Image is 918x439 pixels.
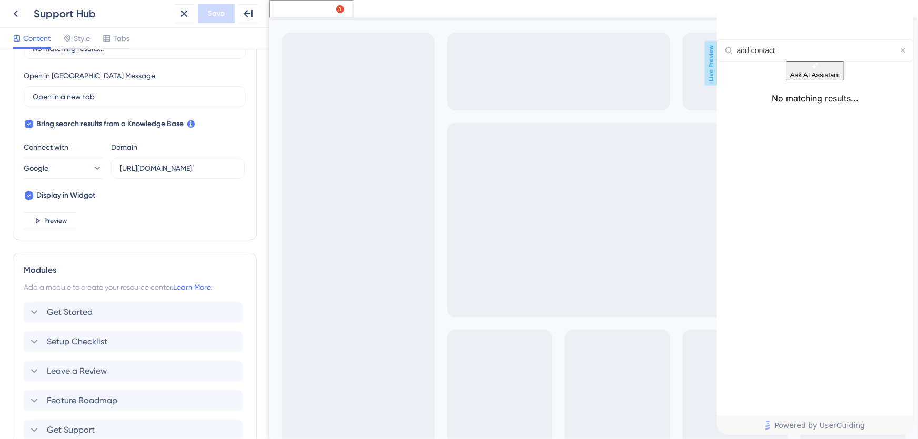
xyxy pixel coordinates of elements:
span: Bring search results from a Knowledge Base [36,118,184,130]
input: help.userguiding.com [120,162,236,174]
button: Google [24,158,103,179]
span: Help & Support [9,2,62,14]
span: Preview [45,217,67,225]
span: Setup Checklist [47,335,107,348]
input: Open in a new tab [33,91,237,103]
div: Setup Checklist [24,331,246,352]
span: Feature Roadmap [47,394,117,407]
span: Tabs [113,32,129,45]
div: Leave a Review [24,361,246,382]
div: Domain [111,141,137,154]
div: Open in [GEOGRAPHIC_DATA] Message [24,69,155,82]
span: Powered by UserGuiding [58,415,149,427]
span: Save [208,7,225,20]
div: Support Hub [34,6,170,21]
span: Get Support [47,424,95,436]
span: Ask AI Assistant [74,67,124,75]
span: Content [23,32,51,45]
span: Display in Widget [36,189,95,202]
span: Google [24,162,48,175]
span: Leave a Review [47,365,107,377]
a: Learn More. [173,283,212,291]
button: Save [198,4,235,23]
div: Get Started [24,302,246,323]
div: Connect with [24,141,103,154]
input: Search our Knowledge Base [21,42,184,50]
div: Feature Roadmap [24,390,246,411]
div: 3 [68,4,71,13]
span: Get Started [47,306,93,319]
span: Style [74,32,90,45]
button: Ask AI Assistant Button [69,57,128,76]
button: Preview [24,212,76,229]
span: Add a module to create your resource center. [24,283,173,291]
span: Live Preview [436,41,449,86]
div: Modules [24,264,246,277]
span: No matching results... [55,89,142,99]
